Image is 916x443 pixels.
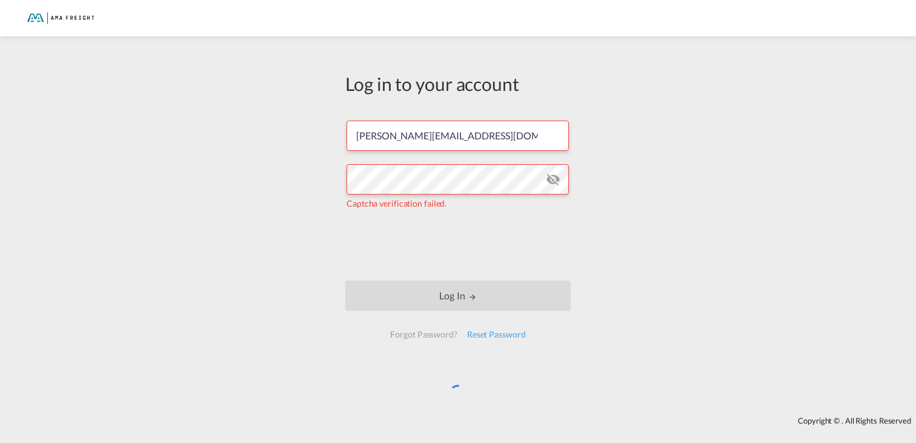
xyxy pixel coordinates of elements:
div: Forgot Password? [385,324,462,345]
div: Log in to your account [345,71,571,96]
md-icon: icon-eye-off [546,172,560,187]
img: f843cad07f0a11efa29f0335918cc2fb.png [18,5,100,32]
div: Reset Password [462,324,531,345]
button: LOGIN [345,281,571,311]
iframe: reCAPTCHA [366,221,550,268]
input: Enter email/phone number [347,121,569,151]
span: Captcha verification failed. [347,198,446,208]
